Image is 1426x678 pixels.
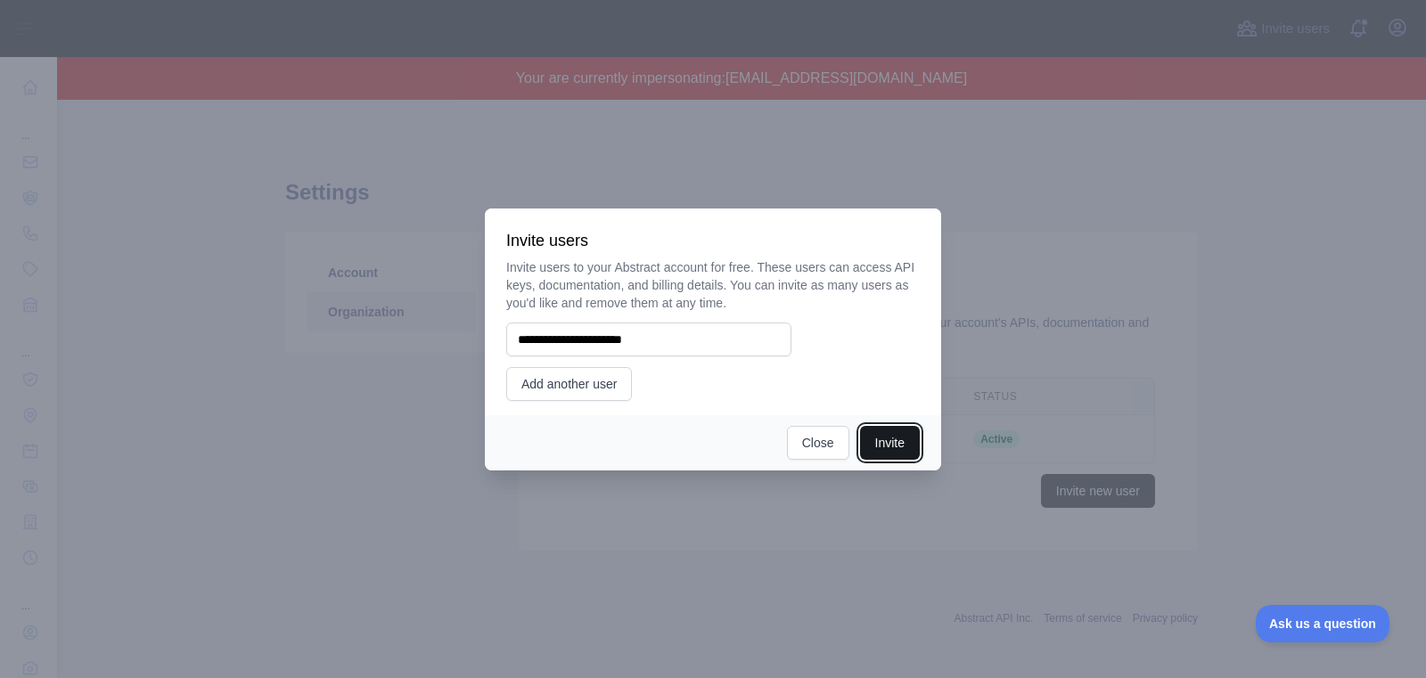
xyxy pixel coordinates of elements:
button: Invite [860,426,920,460]
iframe: Toggle Customer Support [1256,605,1390,642]
button: Add another user [506,367,632,401]
button: Close [787,426,849,460]
p: Invite users to your Abstract account for free. These users can access API keys, documentation, a... [506,258,920,312]
h3: Invite users [506,230,920,251]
